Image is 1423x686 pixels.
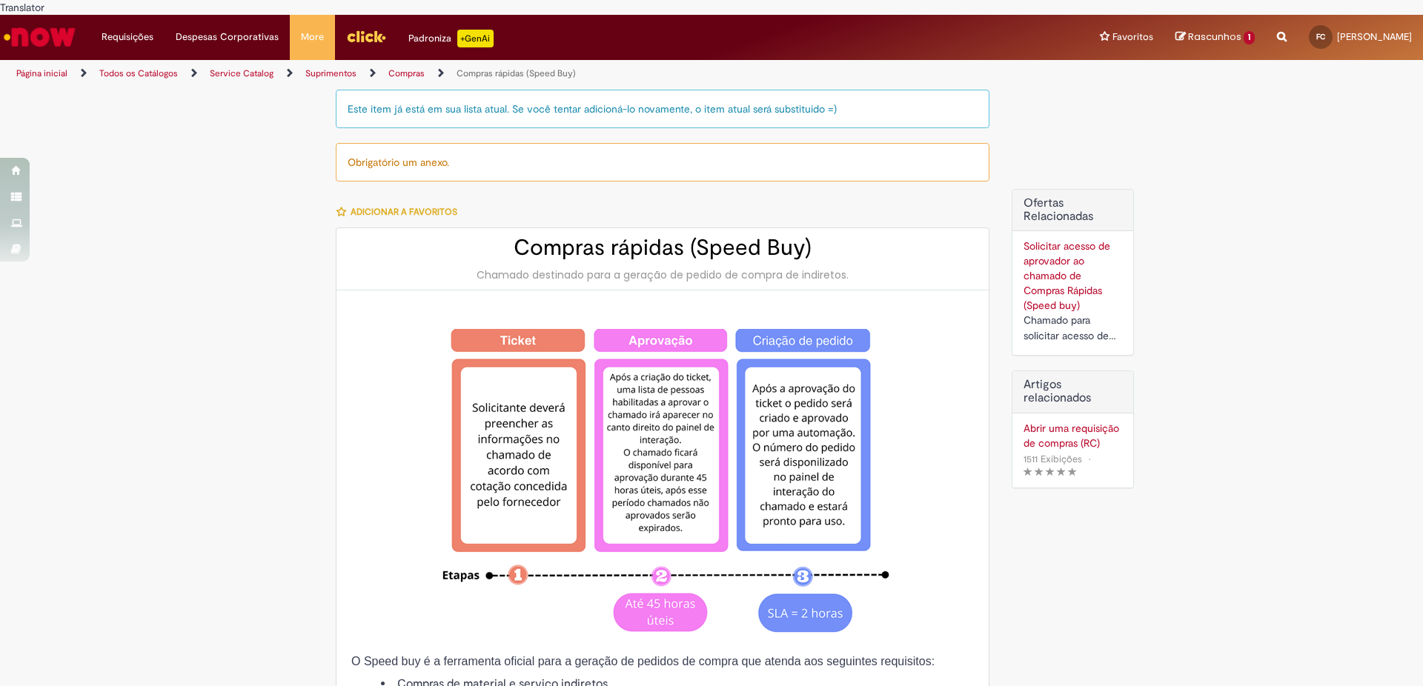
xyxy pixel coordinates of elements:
[1188,30,1241,44] span: Rascunhos
[90,15,165,60] ul: Menu Cabeçalho
[1012,189,1134,356] div: Ofertas Relacionadas
[165,15,290,59] a: Despesas Corporativas :
[1024,421,1122,450] a: Abrir uma requisição de compras (RC)
[1337,30,1412,43] span: [PERSON_NAME]
[1024,197,1122,223] h2: Ofertas Relacionadas
[99,67,178,79] a: Todos os Catálogos
[1024,453,1082,465] span: 1511 Exibições
[1175,30,1255,44] a: Rascunhos
[1298,15,1423,59] a: FC [PERSON_NAME]
[336,143,989,182] div: Obrigatório um anexo.
[336,196,465,227] button: Adicionar a Favoritos
[336,90,989,128] div: Este item já está em sua lista atual. Se você tentar adicioná-lo novamente, o item atual será sub...
[351,655,935,667] span: O Speed buy é a ferramenta oficial para a geração de pedidos de compra que atenda aos seguintes r...
[1277,15,1287,41] i: Search from all sources
[1085,449,1094,469] span: •
[1089,15,1164,60] ul: Menu Cabeçalho
[388,67,425,79] a: Compras
[11,60,938,87] ul: Trilhas de página
[290,15,335,60] ul: Menu Cabeçalho
[1244,31,1255,44] span: 1
[16,67,67,79] a: Página inicial
[1089,15,1164,59] a: Favoritos : 0
[1024,313,1122,344] div: Chamado para solicitar acesso de aprovador ao ticket de Speed buy
[90,15,165,59] a: Requisições : 0
[351,267,974,282] div: Chamado destinado para a geração de pedido de compra de indiretos.
[457,30,494,47] p: +GenAi
[1316,32,1325,41] span: FC
[1,22,78,52] img: ServiceNow
[210,67,273,79] a: Service Catalog
[397,15,505,60] ul: Menu Cabeçalho
[1024,379,1122,404] h3: Artigos relacionados
[457,67,576,79] a: Compras rápidas (Speed Buy)
[335,15,397,60] ul: Menu Cabeçalho
[176,30,279,44] span: Despesas Corporativas
[1024,239,1110,312] a: Solicitar acesso de aprovador ao chamado de Compras Rápidas (Speed buy)
[351,206,457,218] span: Adicionar a Favoritos
[102,30,153,44] span: Requisições
[305,67,356,79] a: Suprimentos
[165,15,290,60] ul: Menu Cabeçalho
[351,236,974,260] h2: Compras rápidas (Speed Buy)
[290,15,335,59] a: More : 4
[346,25,386,47] img: click_logo_yellow_360x200.png
[301,30,324,44] span: More
[1112,30,1153,44] span: Favoritos
[408,30,494,47] div: Padroniza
